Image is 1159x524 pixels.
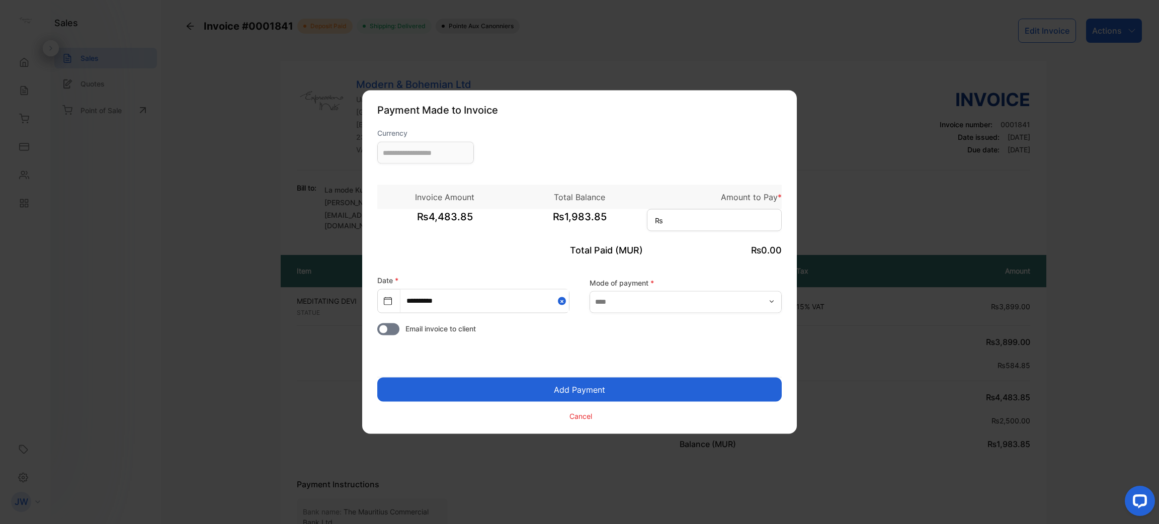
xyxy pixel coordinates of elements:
[512,191,647,203] p: Total Balance
[590,277,782,288] label: Mode of payment
[751,245,782,255] span: ₨0.00
[1117,482,1159,524] iframe: LiveChat chat widget
[377,191,512,203] p: Invoice Amount
[512,209,647,234] span: ₨1,983.85
[647,191,782,203] p: Amount to Pay
[377,276,398,285] label: Date
[655,215,663,226] span: ₨
[377,103,782,118] p: Payment Made to Invoice
[377,378,782,402] button: Add Payment
[558,290,569,312] button: Close
[377,128,474,138] label: Currency
[512,243,647,257] p: Total Paid (MUR)
[405,323,476,334] span: Email invoice to client
[377,209,512,234] span: ₨4,483.85
[569,410,592,421] p: Cancel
